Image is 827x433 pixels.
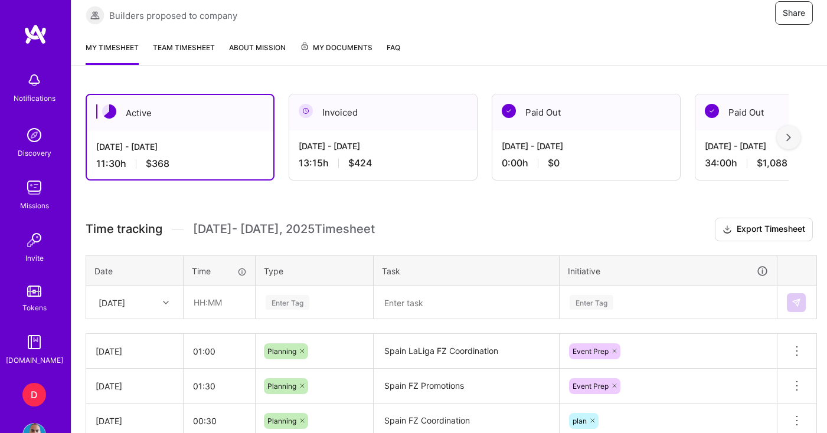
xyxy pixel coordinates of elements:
[102,104,116,119] img: Active
[24,24,47,45] img: logo
[86,222,162,237] span: Time tracking
[184,336,255,367] input: HH:MM
[573,382,609,391] span: Event Prep
[86,6,104,25] img: Builders proposed to company
[18,147,51,159] div: Discovery
[492,94,680,130] div: Paid Out
[27,286,41,297] img: tokens
[19,383,49,406] a: D
[289,94,477,130] div: Invoiced
[184,370,255,402] input: HH:MM
[86,255,184,286] th: Date
[256,255,374,286] th: Type
[570,293,613,311] div: Enter Tag
[267,416,296,425] span: Planning
[573,416,587,425] span: plan
[96,415,174,427] div: [DATE]
[299,104,313,118] img: Invoiced
[757,157,787,169] span: $1,088
[153,41,215,65] a: Team timesheet
[96,380,174,392] div: [DATE]
[87,95,273,131] div: Active
[14,92,55,104] div: Notifications
[86,41,139,65] a: My timesheet
[109,9,237,22] span: Builders proposed to company
[20,199,49,212] div: Missions
[705,104,719,118] img: Paid Out
[96,140,264,153] div: [DATE] - [DATE]
[792,298,801,307] img: Submit
[375,370,558,402] textarea: Spain FZ Promotions
[299,157,468,169] div: 13:15 h
[267,382,296,391] span: Planning
[715,218,813,241] button: Export Timesheet
[22,301,47,314] div: Tokens
[96,345,174,357] div: [DATE]
[229,41,286,65] a: About Mission
[22,123,46,147] img: discovery
[25,252,44,264] div: Invite
[786,133,791,142] img: right
[184,287,254,318] input: HH:MM
[502,104,516,118] img: Paid Out
[22,176,46,199] img: teamwork
[266,293,309,311] div: Enter Tag
[348,157,372,169] span: $424
[783,7,805,19] span: Share
[300,41,372,65] a: My Documents
[723,224,732,236] i: icon Download
[6,354,63,366] div: [DOMAIN_NAME]
[775,1,813,25] button: Share
[374,255,560,286] th: Task
[22,330,46,354] img: guide book
[99,296,125,309] div: [DATE]
[163,300,169,306] i: icon Chevron
[22,383,46,406] div: D
[375,335,558,368] textarea: Spain LaLiga FZ Coordination
[193,222,375,237] span: [DATE] - [DATE] , 2025 Timesheet
[568,264,769,278] div: Initiative
[300,41,372,54] span: My Documents
[548,157,560,169] span: $0
[22,228,46,252] img: Invite
[146,158,169,170] span: $368
[96,158,264,170] div: 11:30 h
[573,347,609,356] span: Event Prep
[387,41,400,65] a: FAQ
[502,140,671,152] div: [DATE] - [DATE]
[299,140,468,152] div: [DATE] - [DATE]
[502,157,671,169] div: 0:00 h
[192,265,247,277] div: Time
[267,347,296,356] span: Planning
[22,68,46,92] img: bell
